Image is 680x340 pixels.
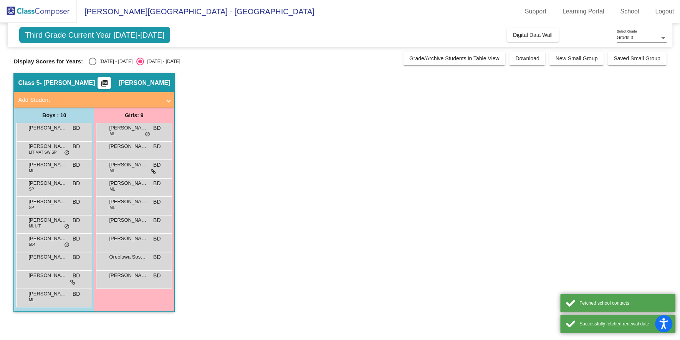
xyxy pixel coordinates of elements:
span: BD [153,161,160,169]
span: ML [109,205,115,211]
span: BD [73,235,80,243]
span: BD [153,272,160,280]
span: [PERSON_NAME] [28,253,67,261]
span: BD [73,124,80,132]
div: Girls: 9 [94,108,174,123]
span: [PERSON_NAME] [109,143,147,150]
span: Saved Small Group [614,55,660,61]
span: BD [73,253,80,261]
mat-panel-title: Add Student [18,96,161,104]
span: Display Scores for Years: [13,58,83,65]
mat-radio-group: Select an option [89,58,180,65]
span: [PERSON_NAME] [28,290,67,298]
span: Class 5 [18,79,40,87]
span: BD [153,143,160,151]
button: Download [509,51,545,65]
span: BD [73,143,80,151]
span: [PERSON_NAME] [28,198,67,206]
span: 504 [29,242,35,247]
span: Download [515,55,539,61]
span: do_not_disturb_alt [64,150,69,156]
span: Oreoluwa Sosami [109,253,147,261]
a: Learning Portal [556,5,611,18]
span: [PERSON_NAME] [109,124,147,132]
span: BD [153,179,160,187]
span: BD [73,272,80,280]
a: School [614,5,645,18]
span: [PERSON_NAME] [109,235,147,242]
span: LIT MAT SW SP [29,149,56,155]
span: ML [29,297,34,303]
div: Successfully fetched renewal date [579,320,670,327]
div: Fetched school contacts [579,300,670,307]
span: [PERSON_NAME][GEOGRAPHIC_DATA] - [GEOGRAPHIC_DATA] [77,5,314,18]
span: do_not_disturb_alt [64,242,69,248]
span: do_not_disturb_alt [64,224,69,230]
span: Digital Data Wall [513,32,553,38]
span: SP [29,186,34,192]
span: BD [153,124,160,132]
button: New Small Group [549,51,604,65]
span: Grade 3 [617,35,633,40]
a: Logout [649,5,680,18]
button: Grade/Archive Students in Table View [403,51,506,65]
span: ML [29,168,34,174]
span: [PERSON_NAME] [28,235,67,242]
span: [PERSON_NAME] [28,161,67,169]
span: [PERSON_NAME] [109,216,147,224]
span: BD [73,179,80,187]
span: [PERSON_NAME] [119,79,170,87]
span: BD [73,161,80,169]
mat-icon: picture_as_pdf [100,80,109,90]
span: BD [153,198,160,206]
div: [DATE] - [DATE] [96,58,132,65]
span: - [PERSON_NAME] [40,79,95,87]
button: Saved Small Group [607,51,666,65]
a: Support [519,5,553,18]
div: Boys : 10 [14,108,94,123]
span: [PERSON_NAME] [28,272,67,279]
span: SP [29,205,34,211]
span: [PERSON_NAME] [109,161,147,169]
button: Print Students Details [98,77,111,89]
span: BD [153,235,160,243]
span: ML [109,186,115,192]
span: [PERSON_NAME] [109,198,147,206]
span: do_not_disturb_alt [145,131,150,138]
span: New Small Group [555,55,597,61]
span: [PERSON_NAME] [109,272,147,279]
span: [PERSON_NAME] [28,124,67,132]
span: ML LIT [29,223,41,229]
span: [PERSON_NAME] [28,179,67,187]
mat-expansion-panel-header: Add Student [14,92,174,108]
button: Digital Data Wall [507,28,559,42]
span: BD [153,253,160,261]
span: ML [109,131,115,137]
span: BD [73,290,80,298]
span: [PERSON_NAME] [28,143,67,150]
span: BD [73,216,80,224]
span: Third Grade Current Year [DATE]-[DATE] [19,27,170,43]
span: BD [73,198,80,206]
span: BD [153,216,160,224]
span: [PERSON_NAME] [109,179,147,187]
span: Grade/Archive Students in Table View [409,55,500,61]
span: ML [109,168,115,174]
div: [DATE] - [DATE] [144,58,180,65]
span: [PERSON_NAME] [28,216,67,224]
